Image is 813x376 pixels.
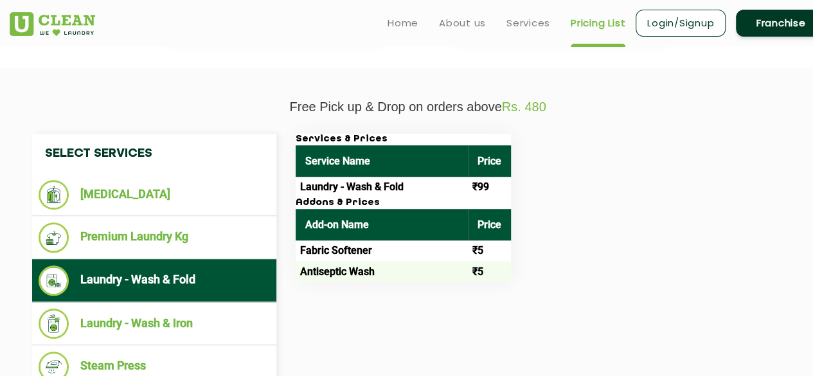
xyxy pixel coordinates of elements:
[296,240,468,261] td: Fabric Softener
[39,222,69,253] img: Premium Laundry Kg
[296,177,468,197] td: Laundry - Wash & Fold
[39,265,69,296] img: Laundry - Wash & Fold
[296,134,511,145] h3: Services & Prices
[502,100,546,114] span: Rs. 480
[39,265,270,296] li: Laundry - Wash & Fold
[571,15,625,31] a: Pricing List
[10,12,95,36] img: UClean Laundry and Dry Cleaning
[39,222,270,253] li: Premium Laundry Kg
[39,180,69,210] img: Dry Cleaning
[468,145,511,177] th: Price
[468,177,511,197] td: ₹99
[39,309,69,339] img: Laundry - Wash & Iron
[296,145,468,177] th: Service Name
[636,10,726,37] a: Login/Signup
[468,209,511,240] th: Price
[39,309,270,339] li: Laundry - Wash & Iron
[296,209,468,240] th: Add-on Name
[388,15,418,31] a: Home
[296,261,468,282] td: Antiseptic Wash
[439,15,486,31] a: About us
[468,261,511,282] td: ₹5
[39,180,270,210] li: [MEDICAL_DATA]
[296,197,511,209] h3: Addons & Prices
[468,240,511,261] td: ₹5
[32,134,276,174] h4: Select Services
[506,15,550,31] a: Services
